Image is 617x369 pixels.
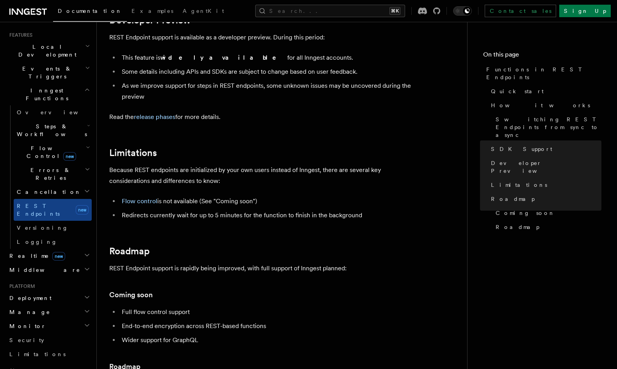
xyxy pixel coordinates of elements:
[132,8,173,14] span: Examples
[6,62,92,83] button: Events & Triggers
[493,220,601,234] a: Roadmap
[491,87,544,95] span: Quick start
[559,5,611,17] a: Sign Up
[14,144,86,160] span: Flow Control
[109,32,421,43] p: REST Endpoint support is available as a developer preview. During this period:
[14,141,92,163] button: Flow Controlnew
[6,105,92,249] div: Inngest Functions
[119,196,421,207] li: is not available (See "Coming soon")
[14,119,92,141] button: Steps & Workflows
[6,32,32,38] span: Features
[6,305,92,319] button: Manage
[14,188,81,196] span: Cancellation
[6,333,92,347] a: Security
[119,210,421,221] li: Redirects currently wait for up to 5 minutes for the function to finish in the background
[491,159,601,175] span: Developer Preview
[6,294,52,302] span: Deployment
[63,152,76,161] span: new
[483,62,601,84] a: Functions in REST Endpoints
[496,223,539,231] span: Roadmap
[491,101,590,109] span: How it works
[14,185,92,199] button: Cancellation
[491,145,552,153] span: SDK Support
[14,105,92,119] a: Overview
[14,166,85,182] span: Errors & Retries
[488,142,601,156] a: SDK Support
[119,66,421,77] li: Some details including APIs and SDKs are subject to change based on user feedback.
[496,209,555,217] span: Coming soon
[483,50,601,62] h4: On this page
[17,109,97,115] span: Overview
[6,322,46,330] span: Monitor
[109,112,421,122] p: Read the for more details.
[6,87,84,102] span: Inngest Functions
[183,8,224,14] span: AgentKit
[134,113,175,121] a: release phases
[6,319,92,333] button: Monitor
[119,80,421,102] li: As we improve support for steps in REST endpoints, some unknown issues may be uncovered during th...
[17,239,57,245] span: Logging
[109,289,153,300] a: Coming soon
[255,5,405,17] button: Search...⌘K
[14,235,92,249] a: Logging
[6,263,92,277] button: Middleware
[122,197,157,205] a: Flow control
[389,7,400,15] kbd: ⌘K
[496,115,601,139] span: Switching REST Endpoints from sync to async
[488,84,601,98] a: Quick start
[6,308,50,316] span: Manage
[491,195,535,203] span: Roadmap
[9,351,66,357] span: Limitations
[127,2,178,21] a: Examples
[453,6,472,16] button: Toggle dark mode
[6,43,85,59] span: Local Development
[6,283,35,289] span: Platform
[14,221,92,235] a: Versioning
[119,321,421,332] li: End-to-end encryption across REST-based functions
[14,122,87,138] span: Steps & Workflows
[486,66,601,81] span: Functions in REST Endpoints
[6,291,92,305] button: Deployment
[58,8,122,14] span: Documentation
[119,307,421,318] li: Full flow control support
[6,266,80,274] span: Middleware
[109,165,421,186] p: Because REST endpoints are initialized by your own users instead of Inngest, there are several ke...
[493,112,601,142] a: Switching REST Endpoints from sync to async
[17,225,68,231] span: Versioning
[53,2,127,22] a: Documentation
[488,192,601,206] a: Roadmap
[6,65,85,80] span: Events & Triggers
[17,203,60,217] span: REST Endpoints
[6,252,65,260] span: Realtime
[488,156,601,178] a: Developer Preview
[485,5,556,17] a: Contact sales
[119,52,421,63] li: This feature is for all Inngest accounts.
[6,249,92,263] button: Realtimenew
[6,40,92,62] button: Local Development
[109,246,150,257] a: Roadmap
[488,98,601,112] a: How it works
[488,178,601,192] a: Limitations
[6,347,92,361] a: Limitations
[52,252,65,261] span: new
[493,206,601,220] a: Coming soon
[14,163,92,185] button: Errors & Retries
[6,83,92,105] button: Inngest Functions
[178,2,229,21] a: AgentKit
[491,181,547,189] span: Limitations
[119,335,421,346] li: Wider support for GraphQL
[14,199,92,221] a: REST Endpointsnew
[76,205,89,215] span: new
[160,54,287,61] strong: widely available
[109,263,421,274] p: REST Endpoint support is rapidly being improved, with full support of Inngest planned:
[9,337,44,343] span: Security
[109,147,157,158] a: Limitations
